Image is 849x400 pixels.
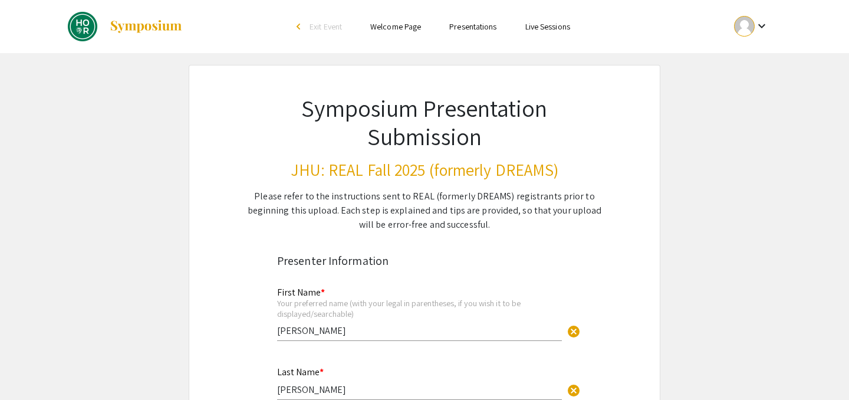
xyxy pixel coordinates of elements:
[277,286,325,299] mat-label: First Name
[310,21,342,32] span: Exit Event
[277,252,572,270] div: Presenter Information
[9,347,50,391] iframe: Chat
[68,12,183,41] a: JHU: REAL Fall 2025 (formerly DREAMS)
[449,21,496,32] a: Presentations
[277,298,562,319] div: Your preferred name (with your legal in parentheses, if you wish it to be displayed/searchable)
[525,21,570,32] a: Live Sessions
[68,12,97,41] img: JHU: REAL Fall 2025 (formerly DREAMS)
[370,21,421,32] a: Welcome Page
[722,13,781,40] button: Expand account dropdown
[246,94,603,150] h1: Symposium Presentation Submission
[567,383,581,398] span: cancel
[562,319,585,342] button: Clear
[297,23,304,30] div: arrow_back_ios
[246,189,603,232] div: Please refer to the instructions sent to REAL (formerly DREAMS) registrants prior to beginning th...
[277,383,562,396] input: Type Here
[277,366,324,378] mat-label: Last Name
[277,324,562,337] input: Type Here
[755,19,769,33] mat-icon: Expand account dropdown
[109,19,183,34] img: Symposium by ForagerOne
[567,324,581,339] span: cancel
[246,160,603,180] h3: JHU: REAL Fall 2025 (formerly DREAMS)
